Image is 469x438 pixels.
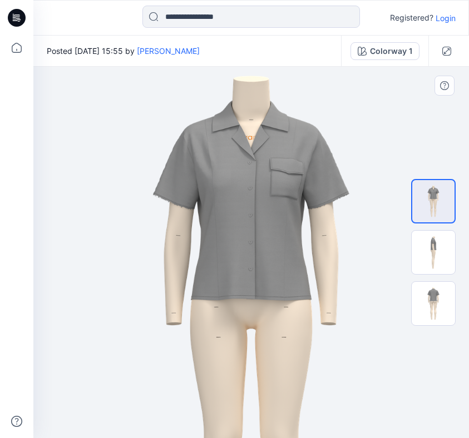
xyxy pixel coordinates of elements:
[436,12,456,24] p: Login
[412,180,455,222] img: P-121_0
[370,45,412,57] div: Colorway 1
[137,46,200,56] a: [PERSON_NAME]
[47,45,200,57] span: Posted [DATE] 15:55 by
[412,231,455,274] img: P-121_1
[412,282,455,325] img: P-121_2
[390,11,433,24] p: Registered?
[350,42,419,60] button: Colorway 1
